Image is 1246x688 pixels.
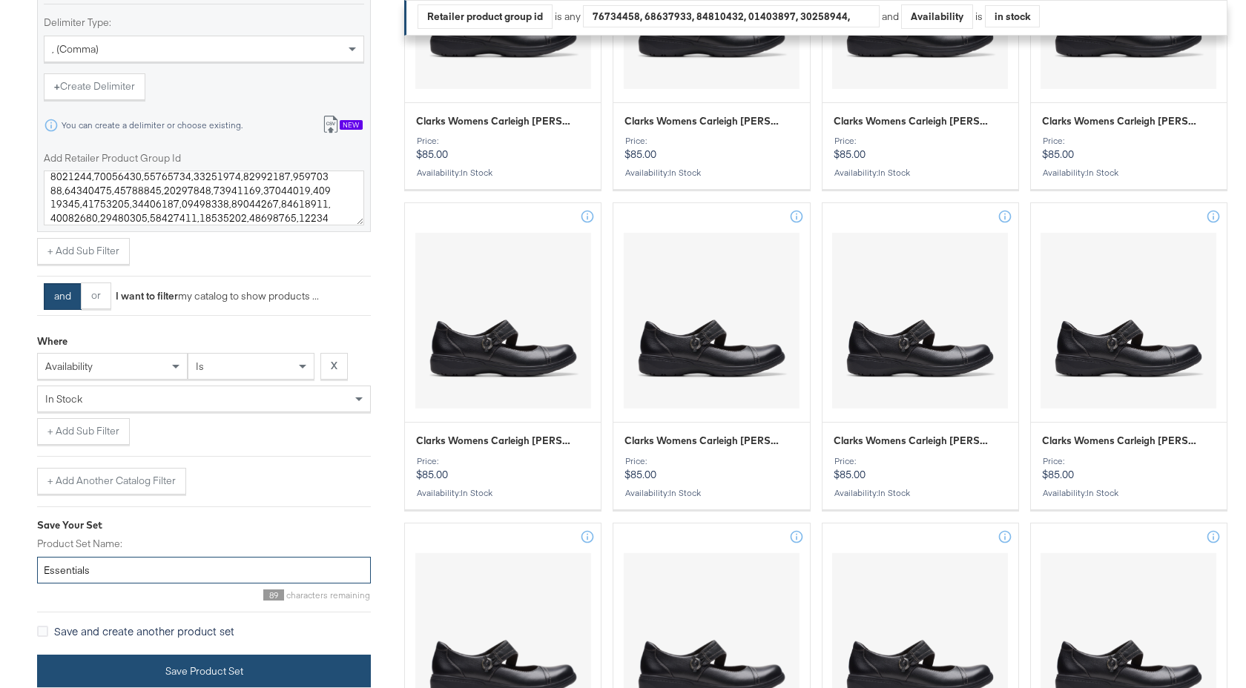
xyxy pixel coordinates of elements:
label: Product Set Name: [37,537,371,551]
span: in stock [669,487,701,498]
span: , (comma) [52,42,99,56]
span: in stock [669,167,701,178]
div: 76734458, 68637933, 84810432, 01403897, 30258944, 54503011, 67023279, 86558063, 87186628, 0609928... [584,5,879,27]
div: New [340,120,363,130]
p: $85.00 [1042,456,1216,481]
label: Delimiter Type: [44,16,364,30]
span: in stock [1087,487,1118,498]
strong: X [331,359,337,373]
div: characters remaining [37,589,371,601]
div: is any [553,10,583,24]
textarea: 26640781,38785974,30925508,48679468,20540902,96680552,85921063,20302617,87543552,17041249,3140748... [44,171,364,225]
span: Clarks Womens Carleigh Jane Black Leather [624,114,781,128]
div: Price: [834,136,1007,146]
span: in stock [878,487,910,498]
div: Price: [416,136,590,146]
div: Price: [416,456,590,466]
div: Availability : [834,168,1007,178]
p: $85.00 [624,136,798,161]
p: $85.00 [416,136,590,161]
label: Add Retailer Product Group Id [44,151,364,165]
span: Clarks Womens Carleigh Jane Black Leather [834,114,990,128]
button: + Add Another Catalog Filter [37,468,186,494]
div: Price: [834,456,1007,466]
p: $85.00 [624,456,798,481]
span: in stock [461,167,492,178]
button: Save Product Set [37,655,371,688]
p: $85.00 [834,136,1007,161]
p: $85.00 [834,456,1007,481]
button: + Add Sub Filter [37,238,130,265]
div: Price: [624,136,798,146]
div: Price: [1042,136,1216,146]
div: and [882,4,1040,29]
span: in stock [461,487,492,498]
strong: I want to filter [116,289,178,302]
span: Save and create another product set [54,623,234,638]
span: 89 [263,589,284,601]
span: in stock [45,392,82,406]
div: Availability : [1042,168,1216,178]
div: Retailer product group id [418,5,552,28]
span: in stock [1087,167,1118,178]
button: and [44,283,82,310]
p: $85.00 [416,456,590,481]
div: my catalog to show products ... [111,289,319,303]
div: Price: [1042,456,1216,466]
button: New [311,112,373,139]
span: Clarks Womens Carleigh Jane Black Leather [416,434,573,448]
span: Clarks Womens Carleigh Jane Black Leather [624,434,781,448]
button: + Add Sub Filter [37,418,130,445]
div: Save Your Set [37,518,371,532]
span: is [196,360,204,373]
span: Clarks Womens Carleigh Jane Black Leather [1042,114,1199,128]
strong: + [54,79,60,93]
div: in stock [986,5,1039,27]
div: Availability : [834,488,1007,498]
span: availability [45,360,93,373]
span: Clarks Womens Carleigh Jane Black Leather [1042,434,1199,448]
div: Price: [624,456,798,466]
div: Availability : [624,168,798,178]
span: in stock [878,167,910,178]
input: Give your set a descriptive name [37,557,371,584]
p: $85.00 [1042,136,1216,161]
div: Availability : [416,168,590,178]
div: Availability [902,5,972,28]
div: You can create a delimiter or choose existing. [61,120,243,130]
div: Availability : [624,488,798,498]
div: Availability : [416,488,590,498]
div: Where [37,334,67,348]
span: Clarks Womens Carleigh Jane Black Leather [416,114,573,128]
button: or [81,282,111,309]
button: X [320,353,348,380]
div: Availability : [1042,488,1216,498]
button: +Create Delimiter [44,73,145,100]
span: Clarks Womens Carleigh Jane Black Leather [834,434,990,448]
div: is [973,10,985,24]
